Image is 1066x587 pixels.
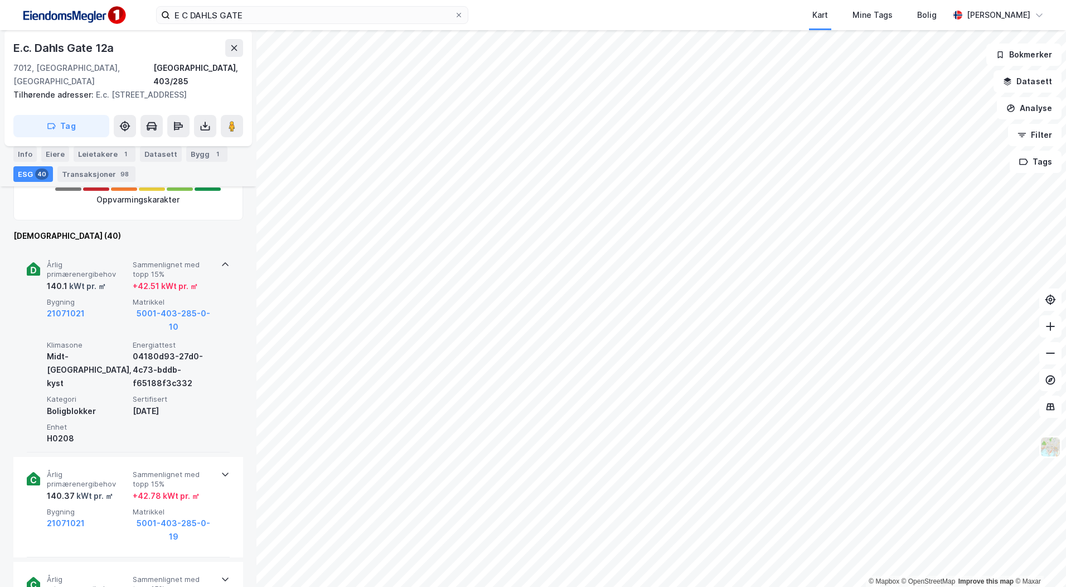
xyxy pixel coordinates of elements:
div: Bolig [917,8,937,22]
div: [DATE] [133,405,214,418]
a: OpenStreetMap [902,578,956,585]
div: kWt pr. ㎡ [75,489,113,503]
span: Matrikkel [133,297,214,307]
div: [GEOGRAPHIC_DATA], 403/285 [153,61,243,88]
span: Bygning [47,297,128,307]
div: [DEMOGRAPHIC_DATA] (40) [13,229,243,243]
button: Tags [1010,151,1062,173]
span: Årlig primærenergibehov [47,470,128,489]
div: Kart [812,8,828,22]
button: Analyse [997,97,1062,119]
div: E.c. [STREET_ADDRESS] [13,88,234,102]
span: Tilhørende adresser: [13,90,96,99]
div: 04180d93-27d0-4c73-bddb-f65188f3c332 [133,350,214,390]
div: Transaksjoner [57,166,135,182]
div: Bygg [186,146,227,162]
div: 140.1 [47,280,106,293]
div: kWt pr. ㎡ [67,280,106,293]
button: Filter [1008,124,1062,146]
div: [PERSON_NAME] [967,8,1030,22]
span: Sammenlignet med topp 15% [133,470,214,489]
button: 5001-403-285-0-19 [133,517,214,543]
div: Leietakere [74,146,135,162]
button: Bokmerker [986,44,1062,66]
a: Improve this map [958,578,1014,585]
div: H0208 [47,432,128,445]
div: Info [13,146,37,162]
div: Oppvarmingskarakter [96,193,180,206]
div: 40 [35,169,49,180]
div: Datasett [140,146,182,162]
span: Årlig primærenergibehov [47,260,128,280]
div: E.c. Dahls Gate 12a [13,39,116,57]
span: Energiattest [133,340,214,350]
iframe: Chat Widget [1010,533,1066,587]
span: Sertifisert [133,394,214,404]
button: Tag [13,115,109,137]
div: Eiere [41,146,69,162]
div: 140.37 [47,489,113,503]
input: Søk på adresse, matrikkel, gårdeiere, leietakere eller personer [170,7,454,23]
div: 1 [212,148,223,160]
button: 21071021 [47,517,85,530]
div: Kontrollprogram for chat [1010,533,1066,587]
img: Z [1040,436,1061,458]
div: Mine Tags [852,8,893,22]
div: ESG [13,166,53,182]
span: Klimasone [47,340,128,350]
div: 7012, [GEOGRAPHIC_DATA], [GEOGRAPHIC_DATA] [13,61,153,88]
div: 1 [120,148,131,160]
span: Enhet [47,422,128,432]
div: Midt-[GEOGRAPHIC_DATA], kyst [47,350,128,390]
span: Bygning [47,507,128,517]
a: Mapbox [869,578,899,585]
img: F4PB6Px+NJ5v8B7XTbfpPpyloAAAAASUVORK5CYII= [18,3,129,28]
button: 5001-403-285-0-10 [133,307,214,334]
div: Boligblokker [47,405,128,418]
span: Sammenlignet med topp 15% [133,260,214,280]
div: 98 [118,169,131,180]
span: Kategori [47,394,128,404]
button: Datasett [994,70,1062,93]
button: 21071021 [47,307,85,320]
div: + 42.51 kWt pr. ㎡ [133,280,198,293]
span: Matrikkel [133,507,214,517]
div: + 42.78 kWt pr. ㎡ [133,489,200,503]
